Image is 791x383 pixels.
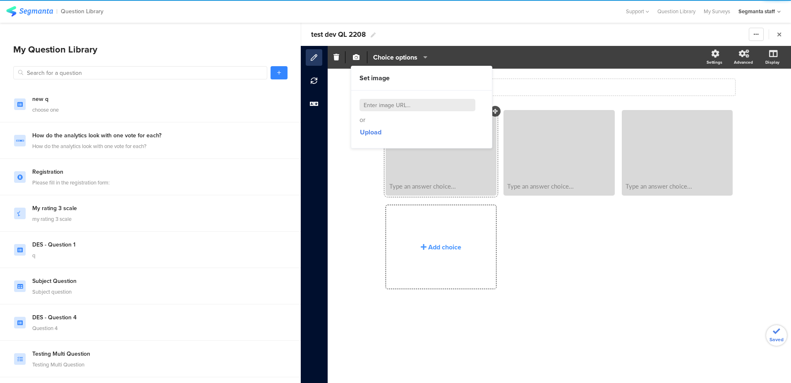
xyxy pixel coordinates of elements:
div: Segmanta staff [738,7,775,15]
div: How do the analytics look with one vote for each? [32,142,161,150]
span: Type an answer choice... [626,182,692,190]
div: choose one [32,106,59,114]
div: new q [32,95,59,103]
div: Testing Multi Question [32,361,90,369]
div: Registration [32,168,110,176]
div: Edit [306,49,322,66]
div: Display [765,59,779,65]
span: Upload [360,127,381,137]
div: my rating 3 scale [32,215,77,223]
div: DES - Question 4 [32,313,77,322]
div: DES - Question 1 [32,240,75,249]
img: segmanta logo [6,6,53,17]
div: | [56,7,58,16]
div: Translations [306,96,322,112]
button: Choice options [373,48,428,66]
div: How do the analytics look with one vote for each? [32,131,161,140]
div: Add choice [428,242,461,252]
div: Please fill in the registration form: [32,179,110,187]
div: q [32,251,75,259]
span: Type an answer choice... [507,182,574,190]
button: Upload [360,125,382,140]
a: My Surveys [700,7,734,15]
a: Question Library [653,7,700,15]
button: Add choice [386,205,496,289]
div: Support [626,5,649,18]
div: Settings [707,59,722,65]
span: Type an answer choice... [389,182,456,190]
div: Subject question [32,288,77,296]
span: or [360,115,365,124]
input: Search for a question [13,66,267,79]
div: Advanced [734,59,753,65]
span: test dev QL 2208 [311,29,366,40]
div: Question 4 [32,324,77,332]
div: My rating 3 scale [32,204,77,213]
input: Enter image URL... [360,99,475,111]
div: Frequency [306,72,322,89]
div: My Question Library [13,43,301,56]
span: Question Library [61,7,103,16]
span: Choice options [373,53,417,62]
div: Subject Question [32,277,77,285]
span: Set image [360,74,390,83]
p: social [386,81,733,93]
div: Testing Multi Question [32,349,90,358]
span: Saved [769,336,784,343]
